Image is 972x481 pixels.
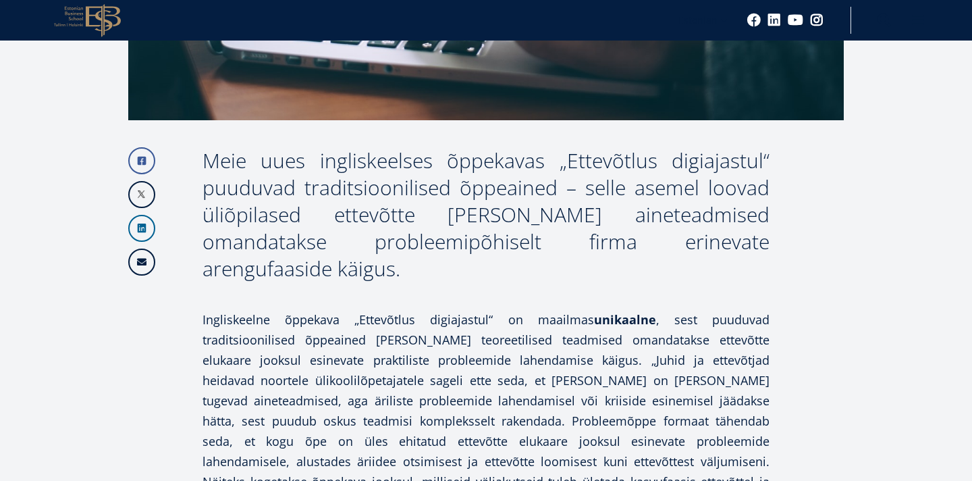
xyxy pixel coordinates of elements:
[767,14,781,27] a: Linkedin
[128,147,155,174] a: Facebook
[788,14,803,27] a: Youtube
[128,249,155,276] a: Email
[128,215,155,242] a: Linkedin
[810,14,823,27] a: Instagram
[747,14,761,27] a: Facebook
[594,311,656,328] strong: unikaalne
[130,182,154,207] img: X
[202,147,769,282] div: Meie uues ingliskeelses õppekavas „Ettevõtlus digiajastul“ puuduvad traditsioonilised õppeained –...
